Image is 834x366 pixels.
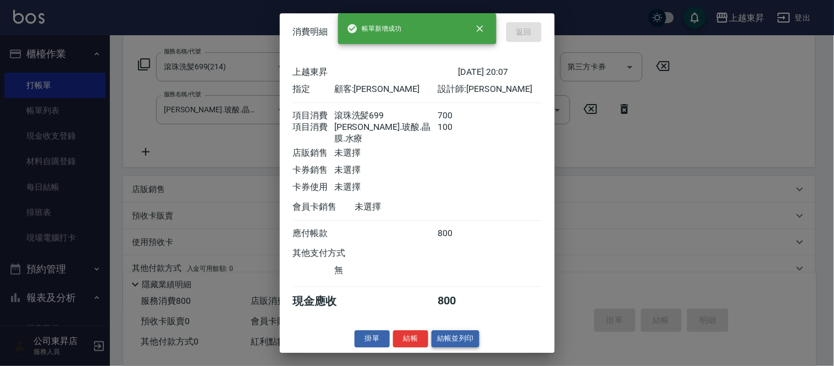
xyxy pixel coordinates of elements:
div: 項目消費 [293,122,334,145]
div: 卡券使用 [293,182,334,193]
button: 結帳並列印 [432,330,479,347]
span: 消費明細 [293,26,328,37]
div: 應付帳款 [293,228,334,239]
div: 店販銷售 [293,148,334,159]
div: 未選擇 [334,182,438,193]
div: 會員卡銷售 [293,201,355,213]
div: 項目消費 [293,110,334,122]
div: 顧客: [PERSON_NAME] [334,84,438,95]
div: 未選擇 [334,165,438,176]
span: 帳單新增成功 [347,23,402,34]
div: 現金應收 [293,294,355,309]
button: 掛單 [355,330,390,347]
div: 700 [438,110,479,122]
div: [PERSON_NAME].玻酸.晶膜.水療 [334,122,438,145]
div: 設計師: [PERSON_NAME] [438,84,541,95]
div: 指定 [293,84,334,95]
button: 結帳 [393,330,428,347]
div: 上越東昇 [293,67,459,78]
div: 卡券銷售 [293,165,334,176]
div: 800 [438,228,479,239]
div: 未選擇 [334,148,438,159]
div: 未選擇 [355,201,459,213]
div: 滾珠洗髪699 [334,110,438,122]
button: close [468,17,492,41]
div: 無 [334,265,438,276]
div: 100 [438,122,479,145]
div: 其他支付方式 [293,248,376,259]
div: [DATE] 20:07 [459,67,542,78]
div: 800 [438,294,479,309]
